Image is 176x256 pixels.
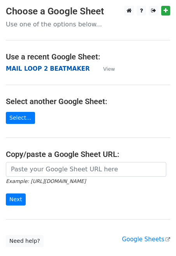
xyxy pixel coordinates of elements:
[6,235,44,247] a: Need help?
[6,162,166,177] input: Paste your Google Sheet URL here
[6,193,26,205] input: Next
[6,20,170,28] p: Use one of the options below...
[103,66,115,72] small: View
[6,112,35,124] a: Select...
[122,236,170,243] a: Google Sheets
[6,52,170,61] h4: Use a recent Google Sheet:
[95,65,115,72] a: View
[6,97,170,106] h4: Select another Google Sheet:
[6,178,86,184] small: Example: [URL][DOMAIN_NAME]
[6,150,170,159] h4: Copy/paste a Google Sheet URL:
[6,6,170,17] h3: Choose a Google Sheet
[6,65,90,72] a: MAIL LOOP 2 BEATMAKER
